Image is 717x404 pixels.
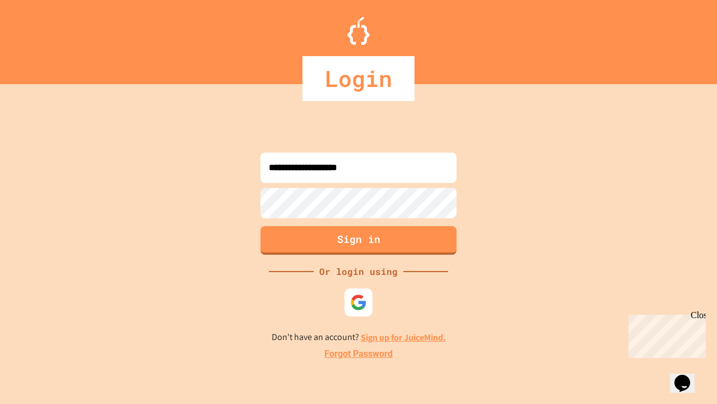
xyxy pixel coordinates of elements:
a: Forgot Password [324,347,393,361]
iframe: chat widget [624,310,706,358]
p: Don't have an account? [272,330,446,345]
button: Sign in [260,226,457,255]
div: Or login using [314,265,403,278]
div: Chat with us now!Close [4,4,77,71]
img: Logo.svg [347,17,370,45]
img: google-icon.svg [350,294,367,311]
a: Sign up for JuiceMind. [361,332,446,343]
div: Login [302,56,415,101]
iframe: chat widget [670,359,706,393]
